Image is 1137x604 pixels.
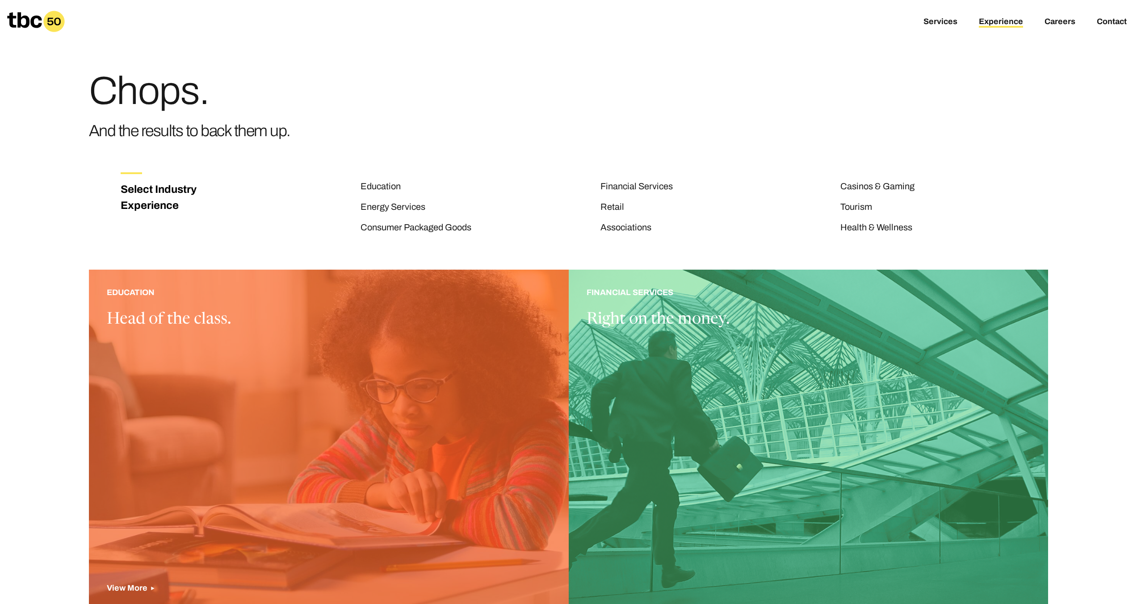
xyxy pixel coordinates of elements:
a: Education [361,181,401,193]
a: Experience [979,17,1023,28]
a: Consumer Packaged Goods [361,222,471,234]
a: Associations [600,222,651,234]
a: Energy Services [361,202,425,213]
a: Retail [600,202,624,213]
a: Tourism [840,202,872,213]
a: Services [923,17,957,28]
h3: Select Industry Experience [121,181,206,213]
h1: Chops. [89,71,290,111]
a: Casinos & Gaming [840,181,915,193]
a: Homepage [7,11,65,32]
h3: And the results to back them up. [89,118,290,144]
a: Careers [1045,17,1075,28]
a: Health & Wellness [840,222,912,234]
a: Contact [1097,17,1127,28]
a: Financial Services [600,181,673,193]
